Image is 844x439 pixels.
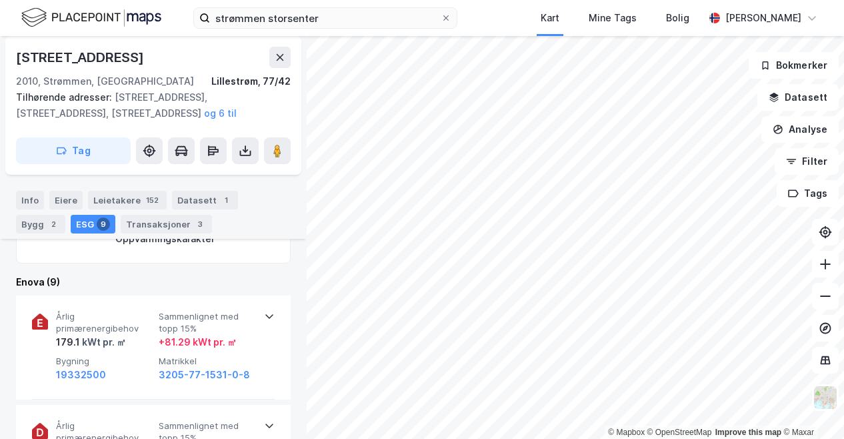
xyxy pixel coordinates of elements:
[88,191,167,209] div: Leietakere
[47,217,60,231] div: 2
[589,10,637,26] div: Mine Tags
[121,215,212,234] div: Transaksjoner
[541,10,559,26] div: Kart
[56,311,153,334] span: Årlig primærenergibehov
[777,180,839,207] button: Tags
[777,375,844,439] div: Kontrollprogram for chat
[775,148,839,175] button: Filter
[172,191,238,209] div: Datasett
[777,375,844,439] iframe: Chat Widget
[159,356,256,367] span: Matrikkel
[749,52,839,79] button: Bokmerker
[16,137,131,164] button: Tag
[725,10,801,26] div: [PERSON_NAME]
[647,428,712,437] a: OpenStreetMap
[56,334,126,350] div: 179.1
[115,231,215,247] div: Oppvarmingskarakter
[761,116,839,143] button: Analyse
[97,217,110,231] div: 9
[211,73,291,89] div: Lillestrøm, 77/42
[80,334,126,350] div: kWt pr. ㎡
[715,428,781,437] a: Improve this map
[16,89,280,121] div: [STREET_ADDRESS], [STREET_ADDRESS], [STREET_ADDRESS]
[757,84,839,111] button: Datasett
[16,47,147,68] div: [STREET_ADDRESS]
[219,193,233,207] div: 1
[21,6,161,29] img: logo.f888ab2527a4732fd821a326f86c7f29.svg
[143,193,161,207] div: 152
[16,274,291,290] div: Enova (9)
[16,73,194,89] div: 2010, Strømmen, [GEOGRAPHIC_DATA]
[193,217,207,231] div: 3
[159,334,237,350] div: + 81.29 kWt pr. ㎡
[159,367,250,383] button: 3205-77-1531-0-8
[56,367,106,383] button: 19332500
[16,191,44,209] div: Info
[608,428,645,437] a: Mapbox
[210,8,441,28] input: Søk på adresse, matrikkel, gårdeiere, leietakere eller personer
[666,10,689,26] div: Bolig
[49,191,83,209] div: Eiere
[16,215,65,234] div: Bygg
[159,311,256,334] span: Sammenlignet med topp 15%
[16,91,115,103] span: Tilhørende adresser:
[56,356,153,367] span: Bygning
[71,215,115,234] div: ESG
